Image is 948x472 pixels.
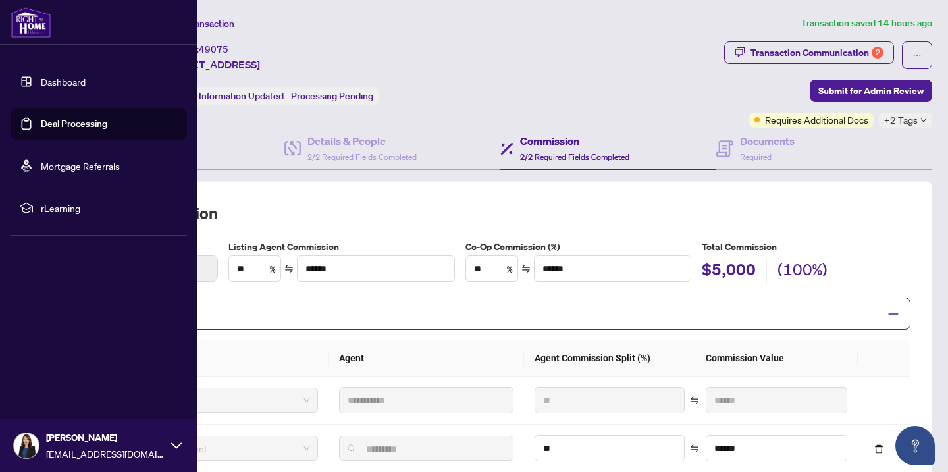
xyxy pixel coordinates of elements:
th: Agent Commission Split (%) [524,340,695,377]
h2: Total Commission [90,203,910,224]
span: 2/2 Required Fields Completed [520,152,629,162]
span: Submit for Admin Review [818,80,924,101]
span: swap [690,444,699,453]
span: Information Updated - Processing Pending [199,90,373,102]
img: search_icon [348,444,355,452]
h5: Total Commission [702,240,910,254]
span: delete [874,444,883,454]
th: Agent [329,340,524,377]
span: ellipsis [912,51,922,60]
article: Transaction saved 14 hours ago [801,16,932,31]
span: View Transaction [164,18,234,30]
span: down [920,117,927,124]
button: Submit for Admin Review [810,80,932,102]
span: +2 Tags [884,113,918,128]
a: Dashboard [41,76,86,88]
a: Deal Processing [41,118,107,130]
div: Status: [163,87,379,105]
button: Open asap [895,426,935,465]
span: [PERSON_NAME] [46,431,165,445]
span: 49075 [199,43,228,55]
h2: (100%) [777,259,828,284]
div: Transaction Communication [750,42,883,63]
span: Requires Additional Docs [765,113,868,127]
span: minus [887,308,899,320]
label: Listing Agent Commission [228,240,454,254]
h4: Details & People [307,133,417,149]
th: Type [90,340,329,377]
span: [STREET_ADDRESS] [163,57,260,72]
span: swap [690,396,699,405]
h2: $5,000 [702,259,756,284]
button: Transaction Communication2 [724,41,894,64]
span: Required [740,152,772,162]
th: Commission Value [695,340,858,377]
div: Split Commission [90,298,910,330]
span: swap [521,264,531,273]
span: swap [284,264,294,273]
h4: Documents [740,133,795,149]
a: Mortgage Referrals [41,160,120,172]
h4: Commission [520,133,629,149]
div: 2 [872,47,883,59]
img: logo [11,7,51,38]
span: Primary [109,390,310,410]
label: Co-Op Commission (%) [465,240,691,254]
span: [EMAIL_ADDRESS][DOMAIN_NAME] [46,446,165,461]
img: Profile Icon [14,433,39,458]
span: rLearning [41,201,178,215]
span: 2/2 Required Fields Completed [307,152,417,162]
span: RAHR Agent [109,438,310,458]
